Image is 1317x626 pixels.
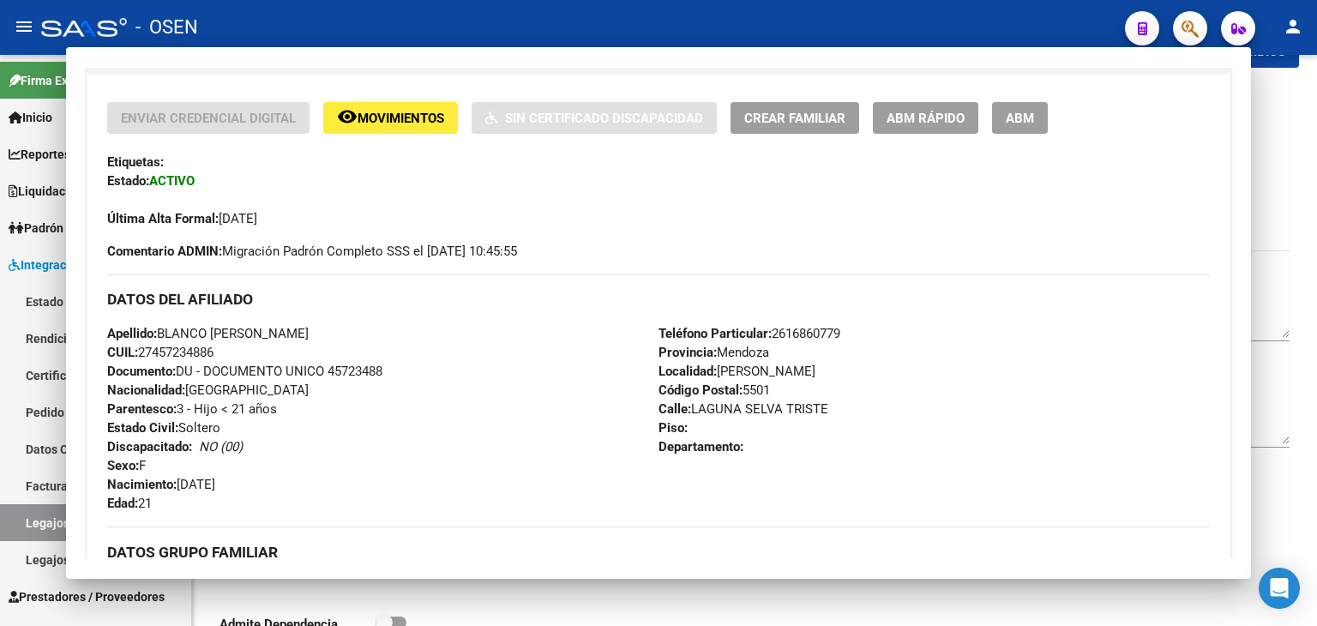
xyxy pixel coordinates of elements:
[135,9,198,46] span: - OSEN
[107,382,185,398] strong: Nacionalidad:
[658,382,770,398] span: 5501
[149,173,195,189] strong: ACTIVO
[1283,16,1303,37] mat-icon: person
[1259,568,1300,609] div: Open Intercom Messenger
[505,111,703,126] span: Sin Certificado Discapacidad
[107,244,222,259] strong: Comentario ADMIN:
[1006,111,1034,126] span: ABM
[9,219,63,238] span: Padrón
[9,108,52,127] span: Inicio
[731,102,859,134] button: Crear Familiar
[107,154,164,170] strong: Etiquetas:
[107,420,178,436] strong: Estado Civil:
[9,587,165,606] span: Prestadores / Proveedores
[107,290,1210,309] h3: DATOS DEL AFILIADO
[658,401,691,417] strong: Calle:
[107,458,146,473] span: F
[658,326,772,341] strong: Teléfono Particular:
[107,401,177,417] strong: Parentesco:
[658,382,743,398] strong: Código Postal:
[658,439,743,454] strong: Departamento:
[744,111,845,126] span: Crear Familiar
[107,173,149,189] strong: Estado:
[107,364,176,379] strong: Documento:
[107,543,1210,562] h3: DATOS GRUPO FAMILIAR
[337,106,358,127] mat-icon: remove_red_eye
[107,477,177,492] strong: Nacimiento:
[658,345,717,360] strong: Provincia:
[107,326,309,341] span: BLANCO [PERSON_NAME]
[121,111,296,126] span: Enviar Credencial Digital
[107,477,215,492] span: [DATE]
[658,420,688,436] strong: Piso:
[472,102,717,134] button: Sin Certificado Discapacidad
[14,16,34,37] mat-icon: menu
[9,71,98,90] span: Firma Express
[992,102,1048,134] button: ABM
[658,364,815,379] span: [PERSON_NAME]
[9,256,167,274] span: Integración (discapacidad)
[107,364,382,379] span: DU - DOCUMENTO UNICO 45723488
[107,345,138,360] strong: CUIL:
[107,211,219,226] strong: Última Alta Formal:
[107,382,309,398] span: [GEOGRAPHIC_DATA]
[107,345,213,360] span: 27457234886
[658,364,717,379] strong: Localidad:
[107,496,138,511] strong: Edad:
[107,401,277,417] span: 3 - Hijo < 21 años
[9,182,159,201] span: Liquidación de Convenios
[658,401,828,417] span: LAGUNA SELVA TRISTE
[658,326,840,341] span: 2616860779
[107,326,157,341] strong: Apellido:
[107,458,139,473] strong: Sexo:
[887,111,965,126] span: ABM Rápido
[107,211,257,226] span: [DATE]
[9,145,70,164] span: Reportes
[873,102,978,134] button: ABM Rápido
[658,345,769,360] span: Mendoza
[323,102,458,134] button: Movimientos
[107,496,152,511] span: 21
[107,420,220,436] span: Soltero
[107,102,310,134] button: Enviar Credencial Digital
[107,242,517,261] span: Migración Padrón Completo SSS el [DATE] 10:45:55
[107,439,192,454] strong: Discapacitado:
[358,111,444,126] span: Movimientos
[199,439,243,454] i: NO (00)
